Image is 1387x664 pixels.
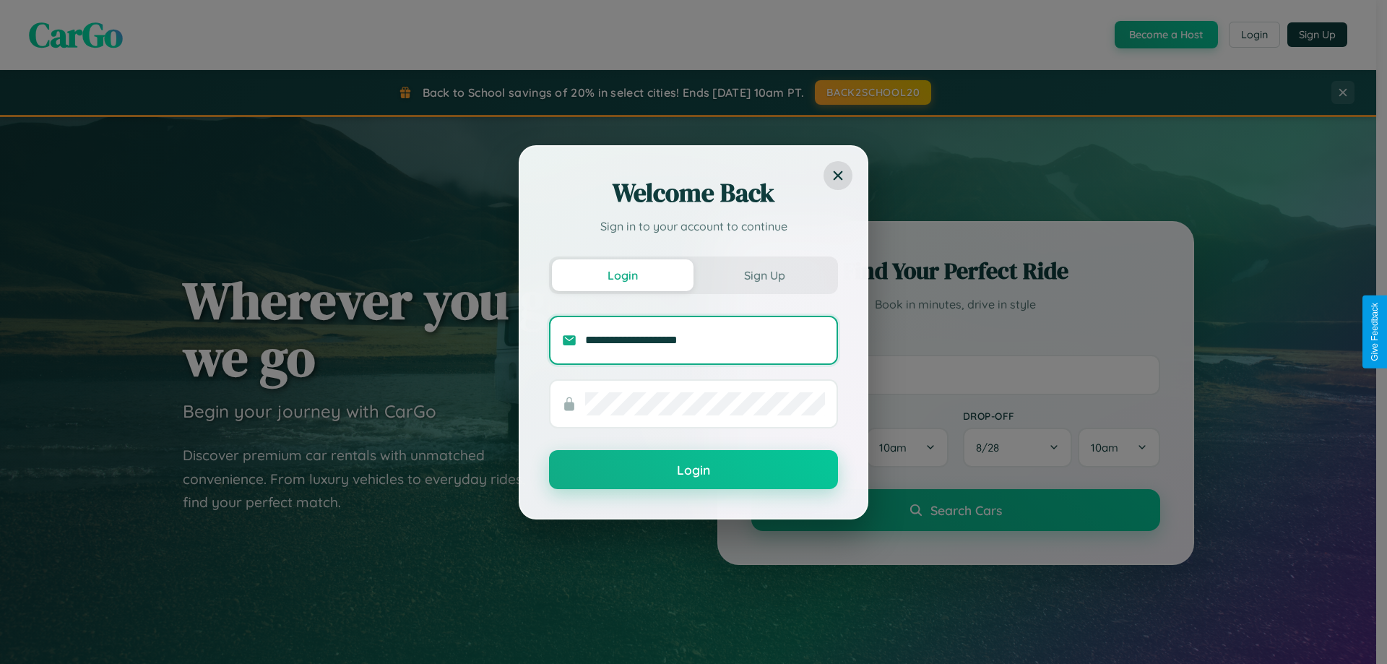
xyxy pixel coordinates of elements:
[549,176,838,210] h2: Welcome Back
[693,259,835,291] button: Sign Up
[549,217,838,235] p: Sign in to your account to continue
[552,259,693,291] button: Login
[1370,303,1380,361] div: Give Feedback
[549,450,838,489] button: Login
